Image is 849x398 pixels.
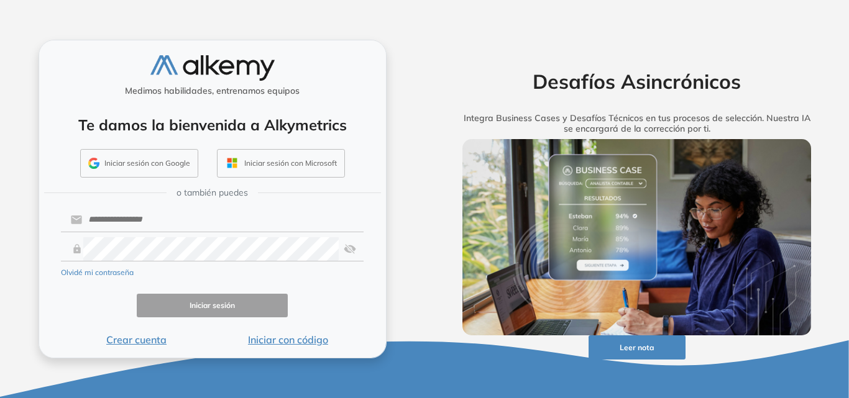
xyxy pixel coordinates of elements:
img: asd [344,237,356,261]
button: Iniciar con código [212,332,364,347]
h4: Te damos la bienvenida a Alkymetrics [55,116,370,134]
h5: Medimos habilidades, entrenamos equipos [44,86,381,96]
h5: Integra Business Cases y Desafíos Técnicos en tus procesos de selección. Nuestra IA se encargará ... [443,113,831,134]
button: Iniciar sesión con Google [80,149,198,178]
span: o también puedes [177,186,248,199]
button: Iniciar sesión [137,294,288,318]
img: GMAIL_ICON [88,158,99,169]
img: OUTLOOK_ICON [225,156,239,170]
h2: Desafíos Asincrónicos [443,70,831,93]
button: Leer nota [589,335,686,360]
button: Crear cuenta [61,332,213,347]
iframe: Chat Widget [625,254,849,398]
div: Widget de chat [625,254,849,398]
img: img-more-info [462,139,812,335]
button: Olvidé mi contraseña [61,267,134,278]
button: Iniciar sesión con Microsoft [217,149,345,178]
img: logo-alkemy [150,55,275,81]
